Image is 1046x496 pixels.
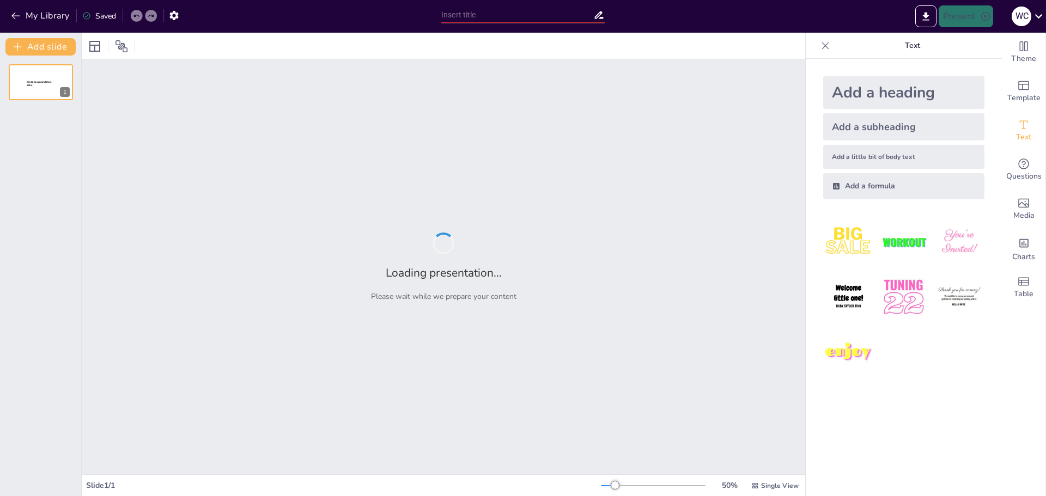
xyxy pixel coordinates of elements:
[371,291,516,302] p: Please wait while we prepare your content
[915,5,936,27] button: Export to PowerPoint
[27,81,51,87] span: Sendsteps presentation editor
[1012,7,1031,26] div: W C
[1002,33,1045,72] div: Change the overall theme
[1006,170,1042,182] span: Questions
[823,113,984,140] div: Add a subheading
[823,327,874,378] img: 7.jpeg
[86,480,601,491] div: Slide 1 / 1
[1011,53,1036,65] span: Theme
[8,7,74,25] button: My Library
[1016,131,1031,143] span: Text
[716,480,743,491] div: 50 %
[86,38,104,55] div: Layout
[878,217,929,267] img: 2.jpeg
[1013,210,1035,222] span: Media
[5,38,76,56] button: Add slide
[441,7,593,23] input: Insert title
[934,217,984,267] img: 3.jpeg
[1002,150,1045,189] div: Get real-time input from your audience
[823,76,984,109] div: Add a heading
[1002,72,1045,111] div: Add ready made slides
[823,217,874,267] img: 1.jpeg
[878,272,929,322] img: 5.jpeg
[1002,268,1045,307] div: Add a table
[115,40,128,53] span: Position
[823,272,874,322] img: 4.jpeg
[1002,189,1045,229] div: Add images, graphics, shapes or video
[823,173,984,199] div: Add a formula
[761,481,799,490] span: Single View
[939,5,993,27] button: Present
[1007,92,1041,104] span: Template
[1012,251,1035,263] span: Charts
[386,265,502,280] h2: Loading presentation...
[1014,288,1033,300] span: Table
[1012,5,1031,27] button: W C
[82,11,116,21] div: Saved
[934,272,984,322] img: 6.jpeg
[9,64,73,100] div: Sendsteps presentation editor1
[1002,229,1045,268] div: Add charts and graphs
[823,145,984,169] div: Add a little bit of body text
[1002,111,1045,150] div: Add text boxes
[60,87,70,97] div: 1
[834,33,991,59] p: Text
